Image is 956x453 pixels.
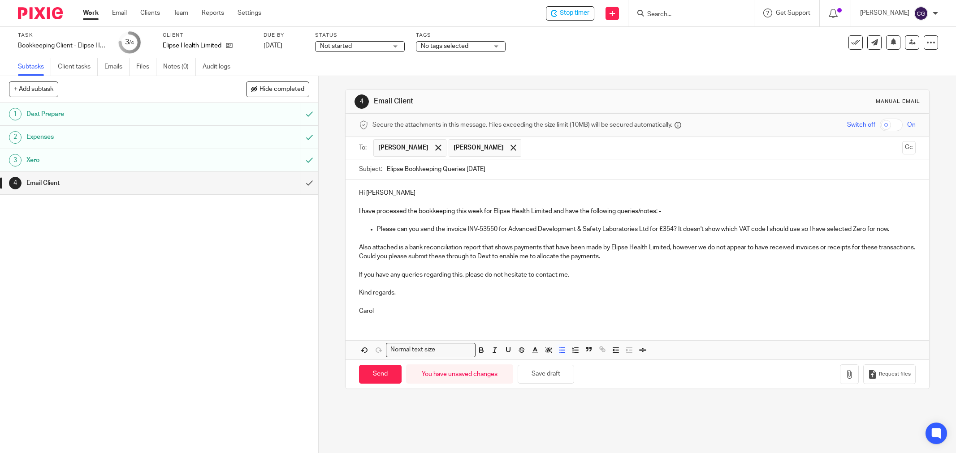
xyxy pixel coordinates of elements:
span: Stop timer [560,9,589,18]
h1: Expenses [26,130,203,144]
div: Bookkeeping Client - Elipse Health Limited [18,41,108,50]
h1: Email Client [374,97,657,106]
p: Also attached is a bank reconciliation report that shows payments that have been made by Elipse H... [359,243,916,261]
h1: Xero [26,154,203,167]
label: Due by [264,32,304,39]
a: Subtasks [18,58,51,76]
button: + Add subtask [9,81,58,97]
p: Hi [PERSON_NAME] [359,188,916,197]
span: Hide completed [260,86,304,93]
a: Work [83,9,99,17]
h1: Dext Prepare [26,107,203,121]
p: [PERSON_NAME] [860,9,909,17]
div: You have unsaved changes [406,364,513,384]
div: 4 [9,177,22,189]
span: [PERSON_NAME] [454,143,504,152]
a: Reports [202,9,224,17]
input: Search for option [438,345,470,355]
a: Files [136,58,156,76]
span: [PERSON_NAME] [378,143,428,152]
h1: Email Client [26,176,203,190]
span: Get Support [776,10,810,16]
p: Please can you send the invoice INV-53550 for Advanced Development & Safety Laboratories Ltd for ... [377,225,916,234]
input: Send [359,365,402,384]
div: Search for option [386,343,476,357]
img: svg%3E [914,6,928,21]
p: Kind regards, [359,288,916,297]
span: [DATE] [264,43,282,49]
button: Hide completed [246,81,309,97]
button: Save draft [518,365,574,384]
p: I have processed the bookkeeping this week for Elipse Health Limited and have the following queri... [359,207,916,216]
label: Subject: [359,165,382,174]
p: Elipse Health Limited [163,41,221,50]
a: Client tasks [58,58,98,76]
p: If you have any queries regarding this, please do not hesitate to contact me. [359,270,916,279]
button: Request files [863,364,915,385]
a: Team [173,9,188,17]
span: Secure the attachments in this message. Files exceeding the size limit (10MB) will be secured aut... [372,120,672,129]
a: Notes (0) [163,58,196,76]
span: Request files [879,371,911,378]
label: Task [18,32,108,39]
label: Client [163,32,252,39]
span: Normal text size [388,345,437,355]
div: Manual email [876,98,920,105]
small: /4 [129,40,134,45]
label: To: [359,143,369,152]
a: Emails [104,58,130,76]
input: Search [646,11,727,19]
div: 1 [9,108,22,120]
span: No tags selected [421,43,468,49]
a: Clients [140,9,160,17]
span: On [907,120,916,129]
div: 2 [9,131,22,144]
a: Audit logs [203,58,237,76]
label: Tags [416,32,506,39]
span: Switch off [847,120,875,129]
a: Settings [238,9,261,17]
label: Status [315,32,405,39]
button: Cc [902,141,916,154]
p: Carol [359,307,916,316]
img: Pixie [18,7,63,19]
div: Elipse Health Limited - Bookkeeping Client - Elipse Health Limited [546,6,594,21]
span: Not started [320,43,352,49]
div: 3 [9,154,22,167]
a: Email [112,9,127,17]
div: 3 [125,37,134,47]
div: 4 [355,94,369,109]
